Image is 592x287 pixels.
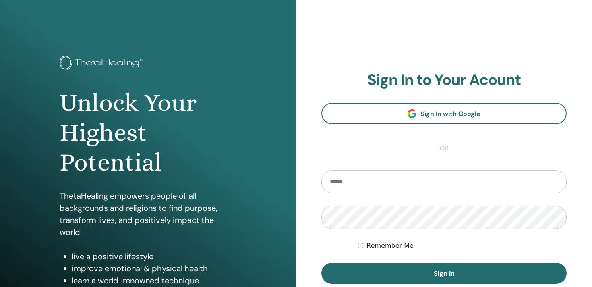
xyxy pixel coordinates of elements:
[366,241,414,251] label: Remember Me
[434,269,455,278] span: Sign In
[72,250,237,262] li: live a positive lifestyle
[436,143,453,153] span: or
[72,275,237,287] li: learn a world-renowned technique
[321,263,567,284] button: Sign In
[420,110,480,118] span: Sign In with Google
[60,88,237,178] h1: Unlock Your Highest Potential
[321,103,567,124] a: Sign In with Google
[358,241,567,251] div: Keep me authenticated indefinitely or until I manually logout
[321,71,567,89] h2: Sign In to Your Acount
[60,190,237,238] p: ThetaHealing empowers people of all backgrounds and religions to find purpose, transform lives, a...
[72,262,237,275] li: improve emotional & physical health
